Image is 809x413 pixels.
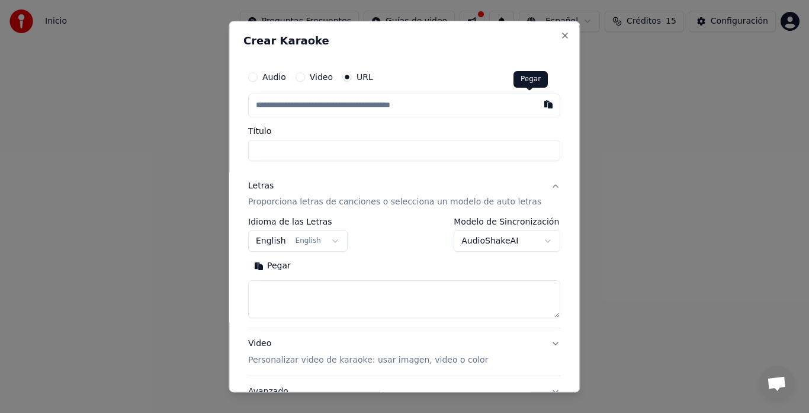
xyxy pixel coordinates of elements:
[248,338,488,367] div: Video
[248,218,560,328] div: LetrasProporciona letras de canciones o selecciona un modelo de auto letras
[248,355,488,367] p: Personalizar video de karaoke: usar imagen, video o color
[454,218,561,226] label: Modelo de Sincronización
[248,218,348,226] label: Idioma de las Letras
[243,36,565,46] h2: Crear Karaoke
[513,71,548,88] div: Pegar
[310,73,333,81] label: Video
[248,257,297,276] button: Pegar
[248,377,560,408] button: Avanzado
[248,171,560,218] button: LetrasProporciona letras de canciones o selecciona un modelo de auto letras
[248,329,560,376] button: VideoPersonalizar video de karaoke: usar imagen, video o color
[248,127,560,135] label: Título
[262,73,286,81] label: Audio
[248,197,541,209] p: Proporciona letras de canciones o selecciona un modelo de auto letras
[357,73,373,81] label: URL
[248,180,274,192] div: Letras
